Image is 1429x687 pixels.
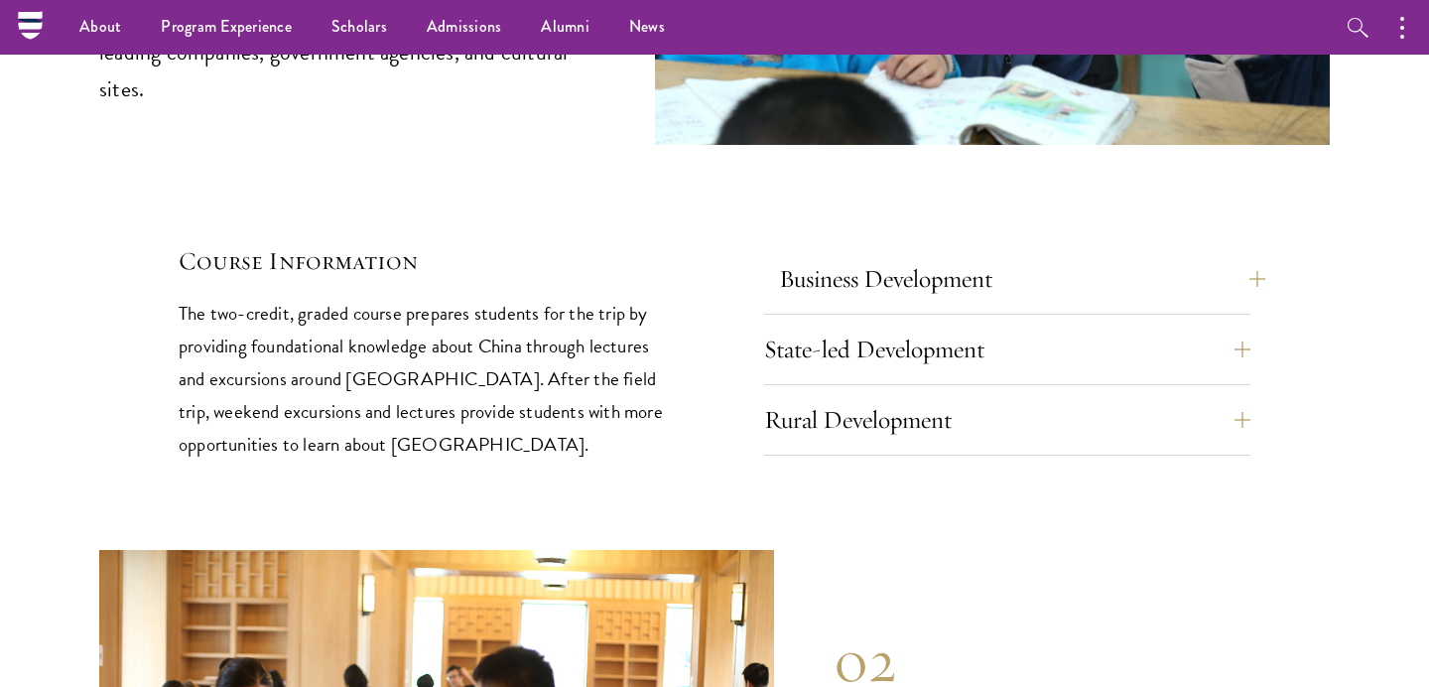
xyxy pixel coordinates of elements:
[764,326,1250,373] button: State-led Development
[764,396,1250,444] button: Rural Development
[179,244,665,278] h5: Course Information
[779,255,1265,303] button: Business Development
[179,297,665,461] p: The two-credit, graded course prepares students for the trip by providing foundational knowledge ...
